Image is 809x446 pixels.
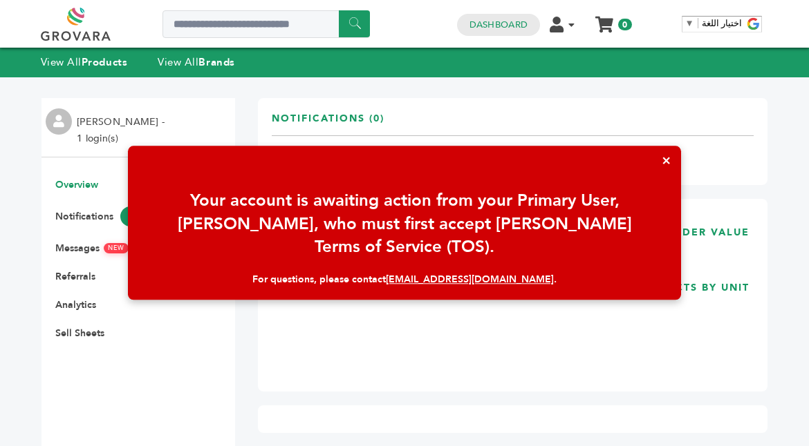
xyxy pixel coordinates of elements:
strong: Brands [198,55,234,69]
a: View AllBrands [158,55,235,69]
strong: Products [82,55,127,69]
a: Sell Sheets [55,327,104,340]
a: MessagesNEW [55,242,129,255]
span: ▼ [685,18,694,28]
input: Search a product or brand... [162,10,370,38]
span: ​ [698,18,698,28]
span: اختيار اللغة [702,18,743,28]
a: اختيار اللغة​ [685,18,743,28]
div: For questions, please contact . [142,273,667,287]
a: [EMAIL_ADDRESS][DOMAIN_NAME] [386,273,554,286]
img: profile.png [46,108,72,135]
a: Notifications0 [55,210,140,223]
a: Referrals [55,270,95,283]
h3: Notifications (0) [272,112,384,136]
button: × [651,146,681,175]
div: Your account is awaiting action from your Primary User, [PERSON_NAME], who must first accept [PER... [142,189,667,259]
span: NEW [104,243,129,253]
li: [PERSON_NAME] - 1 login(s) [77,114,168,147]
span: 0 [618,19,631,30]
span: 0 [120,206,140,226]
a: Dashboard [469,19,528,31]
a: View AllProducts [41,55,128,69]
a: My Cart [596,12,612,27]
a: Analytics [55,298,96,311]
a: TOP PRODUCTS BY UNIT [600,268,754,367]
td: No notifications. [272,136,754,172]
a: Overview [55,178,98,191]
